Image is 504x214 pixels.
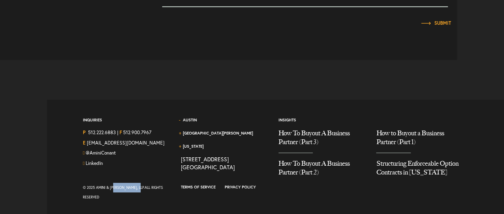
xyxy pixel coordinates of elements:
[86,150,116,156] a: Follow us on Twitter
[83,183,169,202] div: © 2025 Amini & [PERSON_NAME], LLP. All Rights Reserved
[87,140,165,146] a: Email Us
[180,184,215,190] a: Terms of Service
[278,153,365,183] a: How To Buyout A Business Partner (Part 2)
[182,117,196,123] a: Austin
[180,155,234,171] a: View on map
[278,117,296,123] a: Insights
[182,131,253,136] a: [GEOGRAPHIC_DATA][PERSON_NAME]
[376,153,462,183] a: Structuring Enforceable Option Contracts in Texas
[83,117,102,129] span: Inquiries
[86,160,103,166] a: Join us on LinkedIn
[434,21,451,26] input: Submit
[83,140,86,146] strong: E
[376,129,462,153] a: How to Buyout a Business Partner (Part 1)
[182,144,203,149] a: [US_STATE]
[123,129,151,135] a: 512.900.7967
[120,129,122,135] strong: F
[225,184,256,190] a: Privacy Policy
[117,129,118,137] span: |
[88,129,116,135] a: Call us at 5122226883
[278,129,365,153] a: How To Buyout A Business Partner (Part 3)
[83,129,86,135] strong: P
